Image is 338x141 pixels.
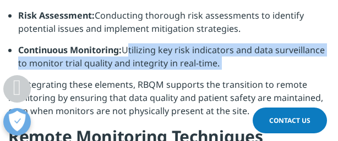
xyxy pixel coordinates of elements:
strong: Risk Assessment: [18,9,95,21]
li: Utilizing key risk indicators and data surveillance to monitor trial quality and integrity in rea... [18,43,330,78]
a: Contact Us [253,108,327,133]
span: Contact Us [269,116,310,125]
li: Conducting thorough risk assessments to identify potential issues and implement mitigation strate... [18,9,330,43]
strong: Continuous Monitoring: [18,44,122,56]
button: Open Preferences [3,108,31,136]
p: By integrating these elements, RBQM supports the transition to remote monitoring by ensuring that... [8,78,330,126]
